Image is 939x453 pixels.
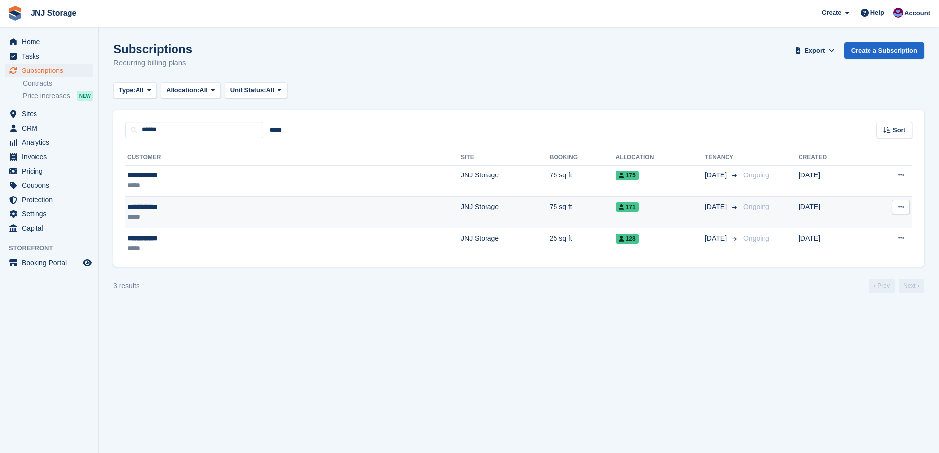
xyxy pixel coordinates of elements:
a: menu [5,256,93,270]
a: menu [5,193,93,207]
span: Allocation: [166,85,199,95]
span: All [199,85,208,95]
a: menu [5,136,93,149]
span: Sites [22,107,81,121]
a: Contracts [23,79,93,88]
th: Tenancy [705,150,739,166]
a: Next [899,279,924,293]
button: Allocation: All [161,82,221,99]
a: menu [5,49,93,63]
span: Analytics [22,136,81,149]
button: Export [793,42,836,59]
span: Storefront [9,244,98,253]
a: menu [5,107,93,121]
span: Unit Status: [230,85,266,95]
a: Create a Subscription [844,42,924,59]
td: 25 sq ft [550,228,616,259]
p: Recurring billing plans [113,57,192,69]
a: Price increases NEW [23,90,93,101]
span: 175 [616,171,639,180]
span: [DATE] [705,202,729,212]
td: [DATE] [799,165,864,197]
a: menu [5,178,93,192]
span: Sort [893,125,905,135]
span: Help [870,8,884,18]
span: All [136,85,144,95]
nav: Page [867,279,926,293]
span: Capital [22,221,81,235]
span: Pricing [22,164,81,178]
th: Allocation [616,150,705,166]
div: NEW [77,91,93,101]
button: Unit Status: All [225,82,287,99]
a: Previous [869,279,895,293]
a: menu [5,207,93,221]
span: Protection [22,193,81,207]
td: 75 sq ft [550,197,616,228]
h1: Subscriptions [113,42,192,56]
th: Customer [125,150,461,166]
span: Account [904,8,930,18]
span: Tasks [22,49,81,63]
img: Jonathan Scrase [893,8,903,18]
span: [DATE] [705,233,729,244]
span: Ongoing [743,203,769,210]
img: stora-icon-8386f47178a22dfd0bd8f6a31ec36ba5ce8667c1dd55bd0f319d3a0aa187defe.svg [8,6,23,21]
span: Home [22,35,81,49]
th: Created [799,150,864,166]
span: Price increases [23,91,70,101]
td: JNJ Storage [461,197,550,228]
a: menu [5,221,93,235]
a: menu [5,121,93,135]
span: [DATE] [705,170,729,180]
span: Ongoing [743,171,769,179]
span: Export [804,46,825,56]
span: Coupons [22,178,81,192]
span: 171 [616,202,639,212]
td: 75 sq ft [550,165,616,197]
span: Booking Portal [22,256,81,270]
span: Type: [119,85,136,95]
a: menu [5,35,93,49]
span: Settings [22,207,81,221]
span: CRM [22,121,81,135]
a: menu [5,64,93,77]
a: menu [5,150,93,164]
th: Booking [550,150,616,166]
a: menu [5,164,93,178]
span: Subscriptions [22,64,81,77]
td: JNJ Storage [461,165,550,197]
td: [DATE] [799,197,864,228]
span: Ongoing [743,234,769,242]
a: Preview store [81,257,93,269]
span: Create [822,8,841,18]
span: 128 [616,234,639,244]
button: Type: All [113,82,157,99]
th: Site [461,150,550,166]
td: JNJ Storage [461,228,550,259]
a: JNJ Storage [27,5,80,21]
span: Invoices [22,150,81,164]
span: All [266,85,275,95]
div: 3 results [113,281,139,291]
td: [DATE] [799,228,864,259]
